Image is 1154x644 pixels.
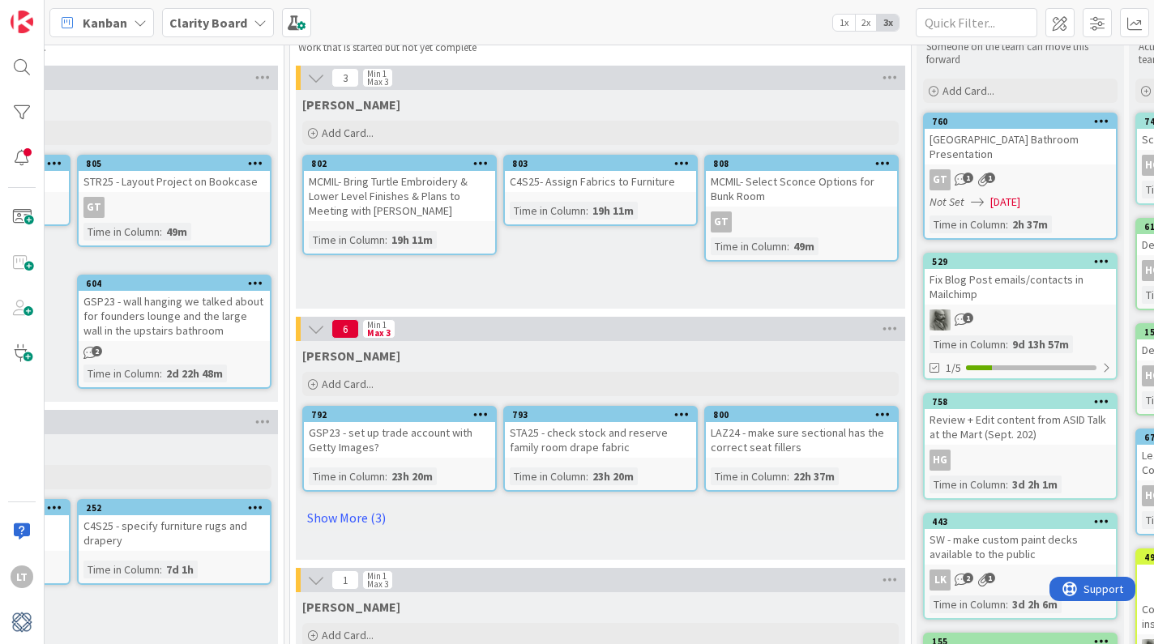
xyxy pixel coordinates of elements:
span: 2 [92,346,102,356]
div: 808 [713,158,897,169]
div: 2d 22h 48m [162,365,227,382]
div: Time in Column [711,237,787,255]
span: : [787,237,789,255]
div: 23h 20m [588,467,638,485]
input: Quick Filter... [916,8,1037,37]
div: 2h 37m [1008,215,1052,233]
div: 792 [304,407,495,422]
div: Min 1 [367,70,387,78]
div: STA25 - check stock and reserve family room drape fabric [505,422,696,458]
div: Max 3 [367,329,391,337]
div: Time in Column [309,231,385,249]
span: : [1006,476,1008,493]
div: 758Review + Edit content from ASID Talk at the Mart (Sept. 202) [925,395,1116,445]
div: 604 [86,278,270,289]
div: 808MCMIL- Select Sconce Options for Bunk Room [706,156,897,207]
span: 1 [985,173,995,183]
span: : [160,223,162,241]
div: 792GSP23 - set up trade account with Getty Images? [304,407,495,458]
span: : [586,467,588,485]
div: 49m [162,223,191,241]
div: GT [706,211,897,232]
div: [GEOGRAPHIC_DATA] Bathroom Presentation [925,129,1116,164]
div: 19h 11m [387,231,437,249]
div: MCMIL- Bring Turtle Embroidery & Lower Level Finishes & Plans to Meeting with [PERSON_NAME] [304,171,495,221]
div: Time in Column [83,365,160,382]
span: 3x [877,15,899,31]
div: 7d 1h [162,561,198,578]
div: Min 1 [367,321,387,329]
div: 800 [706,407,897,422]
span: : [586,202,588,220]
div: 803C4S25- Assign Fabrics to Furniture [505,156,696,192]
div: STR25 - Layout Project on Bookcase [79,171,270,192]
div: Time in Column [930,335,1006,353]
span: 3 [331,68,359,87]
span: Support [34,2,74,22]
div: Min 1 [367,572,387,580]
div: LK [930,569,951,591]
div: 805 [79,156,270,171]
div: GT [930,169,951,190]
div: Time in Column [510,202,586,220]
img: PA [930,309,951,331]
div: HG [930,450,951,471]
div: 9d 13h 57m [1008,335,1073,353]
span: 2x [855,15,877,31]
div: 3d 2h 1m [1008,476,1062,493]
div: 252C4S25 - specify furniture rugs and drapery [79,501,270,551]
div: GSP23 - set up trade account with Getty Images? [304,422,495,458]
span: Lisa T. [302,348,400,364]
span: : [787,467,789,485]
div: 443 [932,516,1116,527]
div: 802 [304,156,495,171]
div: 22h 37m [789,467,839,485]
div: GT [925,169,1116,190]
div: 758 [925,395,1116,409]
span: : [160,365,162,382]
span: Add Card... [322,126,374,140]
div: 808 [706,156,897,171]
div: 800 [713,409,897,420]
div: SW - make custom paint decks available to the public [925,529,1116,565]
div: 604 [79,276,270,291]
div: 3d 2h 6m [1008,595,1062,613]
div: Time in Column [83,561,160,578]
span: : [385,467,387,485]
div: Time in Column [930,476,1006,493]
div: 760[GEOGRAPHIC_DATA] Bathroom Presentation [925,114,1116,164]
div: PA [925,309,1116,331]
div: Time in Column [83,223,160,241]
div: 443SW - make custom paint decks available to the public [925,514,1116,565]
div: 805 [86,158,270,169]
div: 793STA25 - check stock and reserve family room drape fabric [505,407,696,458]
p: Work that is started but not yet complete [298,41,891,54]
div: 802 [311,158,495,169]
div: C4S25 - specify furniture rugs and drapery [79,515,270,551]
div: Review + Edit content from ASID Talk at the Mart (Sept. 202) [925,409,1116,445]
div: C4S25- Assign Fabrics to Furniture [505,171,696,192]
a: Show More (3) [302,505,899,531]
span: Lisa K. [302,599,400,615]
div: 760 [925,114,1116,129]
div: Time in Column [711,467,787,485]
div: GT [711,211,732,232]
span: Gina [302,96,400,113]
span: : [1006,335,1008,353]
div: 760 [932,116,1116,127]
span: 1x [833,15,855,31]
b: Clarity Board [169,15,247,31]
p: Someone on the team can move this forward [926,41,1114,67]
img: avatar [11,611,33,633]
div: GSP23 - wall hanging we talked about for founders lounge and the large wall in the upstairs bathroom [79,291,270,341]
span: 6 [331,319,359,339]
span: 1 [985,573,995,583]
div: 443 [925,514,1116,529]
div: 805STR25 - Layout Project on Bookcase [79,156,270,192]
span: 2 [963,573,973,583]
span: 1 [331,570,359,590]
div: Time in Column [930,215,1006,233]
span: [DATE] [990,194,1020,211]
div: GT [79,197,270,218]
span: : [1006,595,1008,613]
